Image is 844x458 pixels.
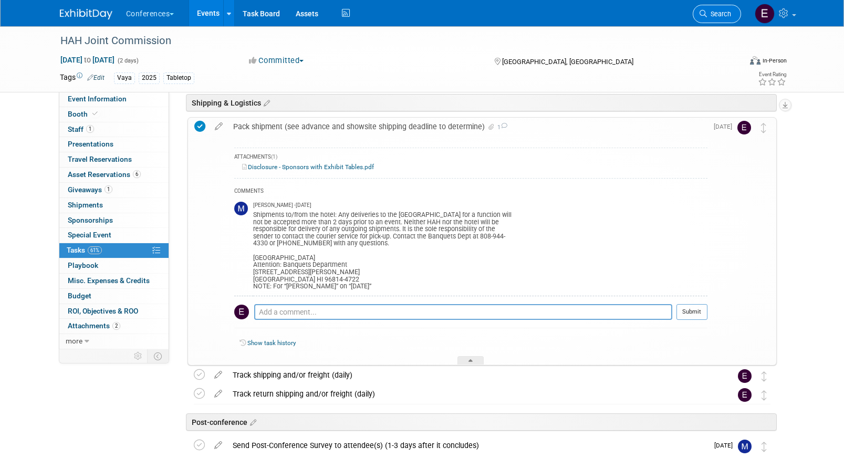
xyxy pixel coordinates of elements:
span: (2 days) [117,57,139,64]
i: Move task [762,390,767,400]
span: [DATE] [DATE] [60,55,115,65]
span: 1 [496,124,507,131]
div: Post-conference [186,413,777,431]
span: Tasks [67,246,102,254]
img: Erin Anderson [234,305,249,319]
a: Event Information [59,92,169,107]
a: Edit sections [261,97,270,108]
div: Pack shipment (see advance and showsite shipping deadline to determine) [228,118,707,136]
a: Show task history [247,339,296,347]
span: 1 [105,185,112,193]
a: Sponsorships [59,213,169,228]
img: Marygrace LeGros [738,440,752,453]
td: Tags [60,72,105,84]
button: Submit [676,304,707,320]
span: Presentations [68,140,113,148]
a: Staff1 [59,122,169,137]
span: Budget [68,292,91,300]
img: Erin Anderson [737,121,751,134]
img: ExhibitDay [60,9,112,19]
a: edit [209,389,227,399]
a: Edit [87,74,105,81]
a: Attachments2 [59,319,169,334]
span: Event Information [68,95,127,103]
div: Event Rating [758,72,786,77]
a: Travel Reservations [59,152,169,167]
span: 61% [88,246,102,254]
i: Move task [762,442,767,452]
div: Shipping & Logistics [186,94,777,111]
img: Erin Anderson [738,369,752,383]
a: Booth [59,107,169,122]
a: ROI, Objectives & ROO [59,304,169,319]
span: Search [707,10,731,18]
a: Shipments [59,198,169,213]
button: Committed [245,55,308,66]
div: In-Person [762,57,787,65]
a: Asset Reservations6 [59,168,169,182]
span: to [82,56,92,64]
a: Giveaways1 [59,183,169,197]
a: Special Event [59,228,169,243]
a: edit [210,122,228,131]
div: Send Post-Conference Survey to attendee(s) (1-3 days after it concludes) [227,436,708,454]
div: Shipments to/from the hotel: Any deliveries to the [GEOGRAPHIC_DATA] for a function will not be a... [253,209,707,290]
img: Marygrace LeGros [234,202,248,215]
div: Tabletop [163,72,194,84]
span: 6 [133,170,141,178]
div: 2025 [139,72,160,84]
span: (1) [271,154,277,160]
span: Attachments [68,321,120,330]
a: more [59,334,169,349]
span: [DATE] [714,442,738,449]
img: Erin Anderson [755,4,775,24]
div: Event Format [679,55,787,70]
a: Presentations [59,137,169,152]
div: COMMENTS [234,186,707,197]
span: Travel Reservations [68,155,132,163]
a: Search [693,5,741,23]
i: Move task [761,123,766,133]
span: Misc. Expenses & Credits [68,276,150,285]
span: Booth [68,110,100,118]
span: Giveaways [68,185,112,194]
span: 1 [86,125,94,133]
div: Track return shipping and/or freight (daily) [227,385,717,403]
span: [GEOGRAPHIC_DATA], [GEOGRAPHIC_DATA] [502,58,633,66]
i: Booth reservation complete [92,111,98,117]
span: ROI, Objectives & ROO [68,307,138,315]
span: more [66,337,82,345]
a: Budget [59,289,169,304]
img: Erin Anderson [738,388,752,402]
span: Special Event [68,231,111,239]
div: HAH Joint Commission [57,32,725,50]
div: ATTACHMENTS [234,153,707,162]
a: Edit sections [247,417,256,427]
span: Staff [68,125,94,133]
i: Move task [762,371,767,381]
a: Disclosure - Sponsors with Exhibit Tables.pdf [242,163,374,171]
span: Shipments [68,201,103,209]
img: Format-Inperson.png [750,56,760,65]
a: edit [209,370,227,380]
span: Asset Reservations [68,170,141,179]
a: edit [209,441,227,450]
div: Track shipping and/or freight (daily) [227,366,717,384]
td: Toggle Event Tabs [147,349,169,363]
span: 2 [112,322,120,330]
a: Misc. Expenses & Credits [59,274,169,288]
td: Personalize Event Tab Strip [129,349,148,363]
span: [DATE] [714,123,737,130]
a: Tasks61% [59,243,169,258]
span: Sponsorships [68,216,113,224]
div: Vaya [114,72,135,84]
span: Playbook [68,261,98,269]
span: [PERSON_NAME] - [DATE] [253,202,311,209]
a: Playbook [59,258,169,273]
